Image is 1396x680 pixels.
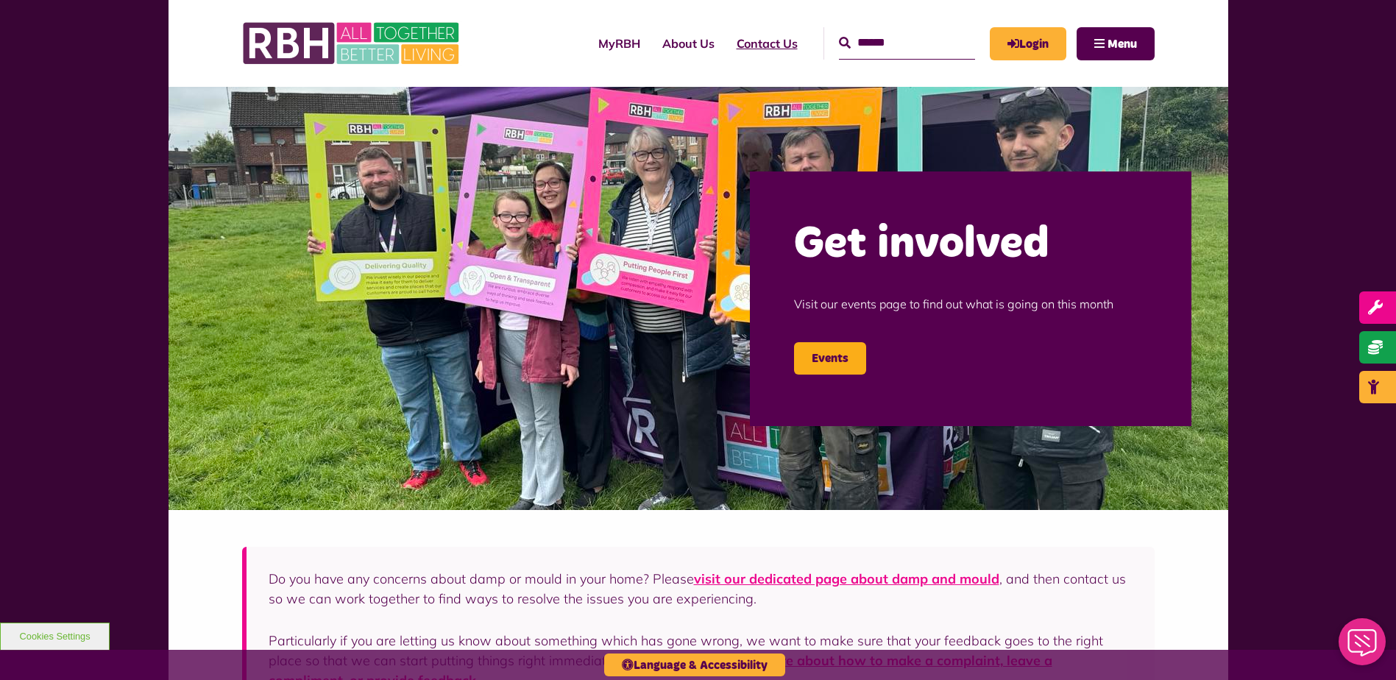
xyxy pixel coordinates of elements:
[1108,38,1137,50] span: Menu
[990,27,1066,60] a: MyRBH
[839,27,975,59] input: Search
[726,24,809,63] a: Contact Us
[794,216,1147,273] h2: Get involved
[794,273,1147,335] p: Visit our events page to find out what is going on this month
[1077,27,1155,60] button: Navigation
[269,569,1133,609] p: Do you have any concerns about damp or mould in your home? Please , and then contact us so we can...
[694,570,999,587] a: visit our dedicated page about damp and mould
[242,15,463,72] img: RBH
[651,24,726,63] a: About Us
[794,342,866,375] a: Events
[1330,614,1396,680] iframe: Netcall Web Assistant for live chat
[604,654,785,676] button: Language & Accessibility
[169,87,1228,510] img: Image (22)
[587,24,651,63] a: MyRBH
